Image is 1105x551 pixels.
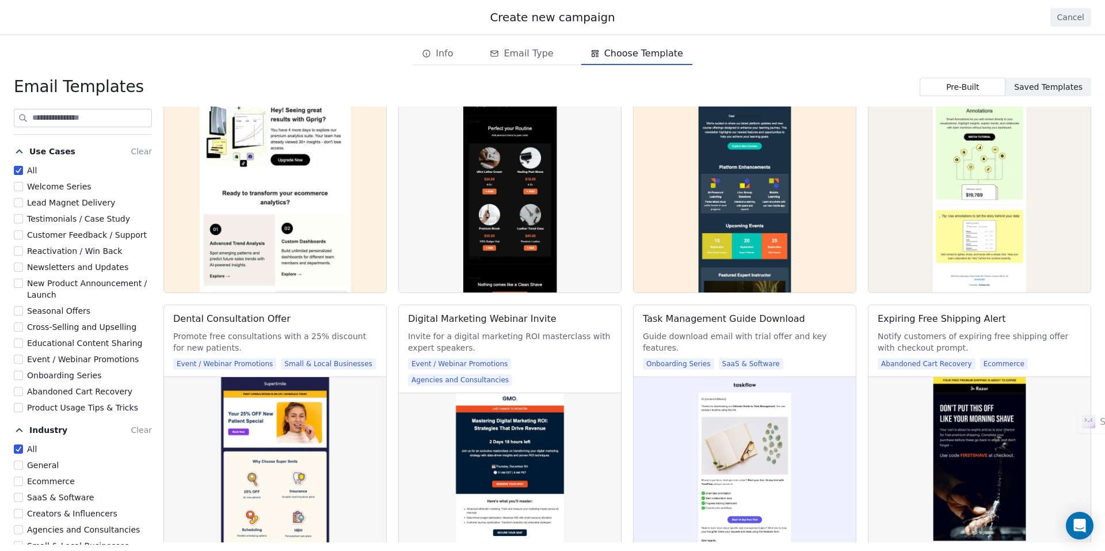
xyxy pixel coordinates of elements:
[14,386,23,397] button: Abandoned Cart Recovery
[27,525,140,534] span: Agencies and Consultancies
[14,402,23,413] button: Product Usage Tips & Tricks
[173,330,377,354] span: Promote free consultations with a 25% discount for new patients.
[408,330,612,354] span: Invite for a digital marketing ROI masterclass with expert speakers.
[1066,512,1093,539] div: Open Intercom Messenger
[27,461,59,470] span: General
[27,166,37,175] span: All
[504,47,553,60] span: Email Type
[29,424,67,436] span: Industry
[14,245,23,257] button: Reactivation / Win Back
[14,229,23,241] button: Customer Feedback / Support
[27,214,130,223] span: Testimonials / Case Study
[14,443,23,455] button: All
[14,354,23,365] button: Event / Webinar Promotions
[408,374,512,386] span: Agencies and Consultancies
[27,230,147,240] span: Customer Feedback / Support
[878,312,1006,326] div: Expiring Free Shipping Alert
[14,305,23,317] button: Seasonal Offers
[14,476,23,487] button: Ecommerce
[27,493,94,502] span: SaaS & Software
[643,358,714,370] span: Onboarding Series
[27,246,122,256] span: Reactivation / Win Back
[27,279,147,299] span: New Product Announcement / Launch
[27,541,129,550] span: Small & Local Businesses
[173,312,291,326] div: Dental Consultation Offer
[27,263,128,272] span: Newsletters and Updates
[131,145,152,158] button: Clear
[408,358,511,370] span: Event / Webinar Promotions
[14,278,23,289] button: New Product Announcement / Launch
[131,147,152,156] span: Clear
[14,524,23,535] button: Agencies and Consultancies
[719,358,783,370] span: SaaS & Software
[27,403,138,412] span: Product Usage Tips & Tricks
[878,358,976,370] span: Abandoned Cart Recovery
[643,330,847,354] span: Guide download email with trial offer and key features.
[436,47,453,60] span: Info
[980,358,1028,370] span: Ecommerce
[14,459,23,471] button: General
[14,165,23,176] button: All
[27,477,75,486] span: Ecommerce
[14,181,23,192] button: Welcome Series
[27,387,132,396] span: Abandoned Cart Recovery
[14,370,23,381] button: Onboarding Series
[14,213,23,225] button: Testimonials / Case Study
[14,165,152,413] div: Use CasesClear
[604,47,683,60] span: Choose Template
[27,444,37,454] span: All
[14,321,23,333] button: Cross-Selling and Upselling
[643,312,805,326] div: Task Management Guide Download
[27,355,139,364] span: Event / Webinar Promotions
[27,322,136,332] span: Cross-Selling and Upselling
[173,358,276,370] span: Event / Webinar Promotions
[29,146,75,157] span: Use Cases
[14,337,23,349] button: Educational Content Sharing
[1014,81,1083,93] span: Saved Templates
[281,358,376,370] span: Small & Local Businesses
[14,492,23,503] button: SaaS & Software
[14,77,144,97] span: Email Templates
[27,339,143,348] span: Educational Content Sharing
[14,142,152,165] button: Use CasesClear
[14,197,23,208] button: Lead Magnet Delivery
[131,423,152,437] button: Clear
[131,425,152,435] span: Clear
[27,371,101,380] span: Onboarding Series
[14,420,152,443] button: IndustryClear
[413,42,692,65] div: email creation steps
[14,261,23,273] button: Newsletters and Updates
[878,330,1081,354] span: Notify customers of expiring free shipping offer with checkout prompt.
[27,182,92,191] span: Welcome Series
[27,306,90,316] span: Seasonal Offers
[14,508,23,519] button: Creators & Influencers
[27,198,115,207] span: Lead Magnet Delivery
[408,312,557,326] div: Digital Marketing Webinar Invite
[27,509,117,518] span: Creators & Influencers
[1050,8,1091,26] button: Cancel
[14,9,1091,25] div: Create new campaign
